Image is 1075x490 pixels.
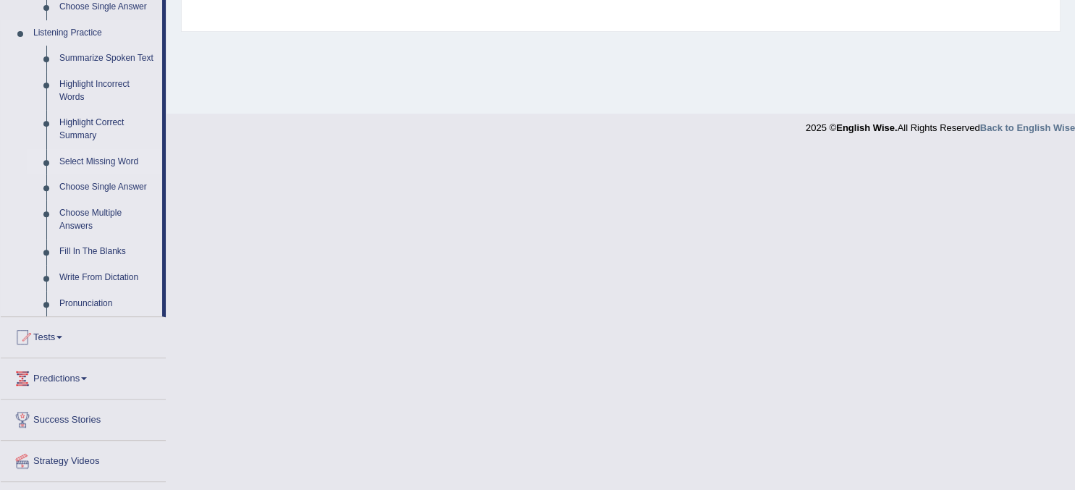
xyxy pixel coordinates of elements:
[53,265,162,291] a: Write From Dictation
[27,20,162,46] a: Listening Practice
[53,46,162,72] a: Summarize Spoken Text
[1,441,166,477] a: Strategy Videos
[836,122,897,133] strong: English Wise.
[53,200,162,239] a: Choose Multiple Answers
[53,149,162,175] a: Select Missing Word
[53,110,162,148] a: Highlight Correct Summary
[53,174,162,200] a: Choose Single Answer
[53,239,162,265] a: Fill In The Blanks
[53,291,162,317] a: Pronunciation
[53,72,162,110] a: Highlight Incorrect Words
[1,317,166,353] a: Tests
[980,122,1075,133] a: Back to English Wise
[1,358,166,394] a: Predictions
[806,114,1075,135] div: 2025 © All Rights Reserved
[1,400,166,436] a: Success Stories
